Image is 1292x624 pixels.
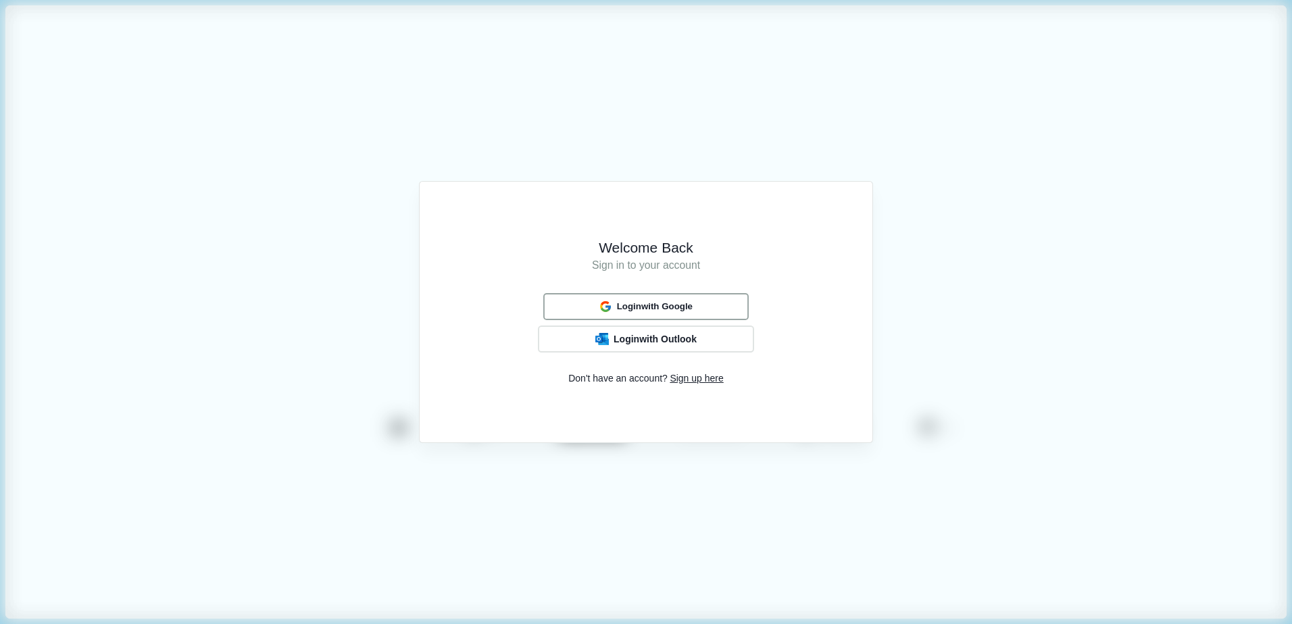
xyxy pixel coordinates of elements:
[595,333,609,346] img: Outlook Logo
[439,238,853,257] h1: Welcome Back
[439,257,853,274] h1: Sign in to your account
[614,334,697,345] span: Login with Outlook
[617,301,693,312] span: Login with Google
[568,371,668,386] span: Don't have an account?
[538,326,754,353] button: Outlook LogoLoginwith Outlook
[543,293,749,319] button: Loginwith Google
[670,371,723,386] span: Sign up here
